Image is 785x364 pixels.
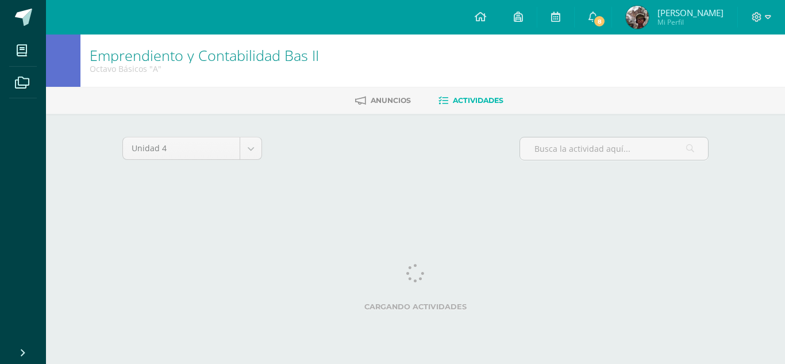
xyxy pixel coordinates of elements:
[355,91,411,110] a: Anuncios
[132,137,231,159] span: Unidad 4
[123,137,261,159] a: Unidad 4
[520,137,708,160] input: Busca la actividad aquí...
[90,45,319,65] a: Emprendiento y Contabilidad Bas II
[593,15,606,28] span: 8
[438,91,503,110] a: Actividades
[90,47,319,63] h1: Emprendiento y Contabilidad Bas II
[657,17,724,27] span: Mi Perfil
[90,63,319,74] div: Octavo Básicos 'A'
[626,6,649,29] img: dd4a1c90b88057bf199e39693cc9333c.png
[657,7,724,18] span: [PERSON_NAME]
[371,96,411,105] span: Anuncios
[122,302,709,311] label: Cargando actividades
[453,96,503,105] span: Actividades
